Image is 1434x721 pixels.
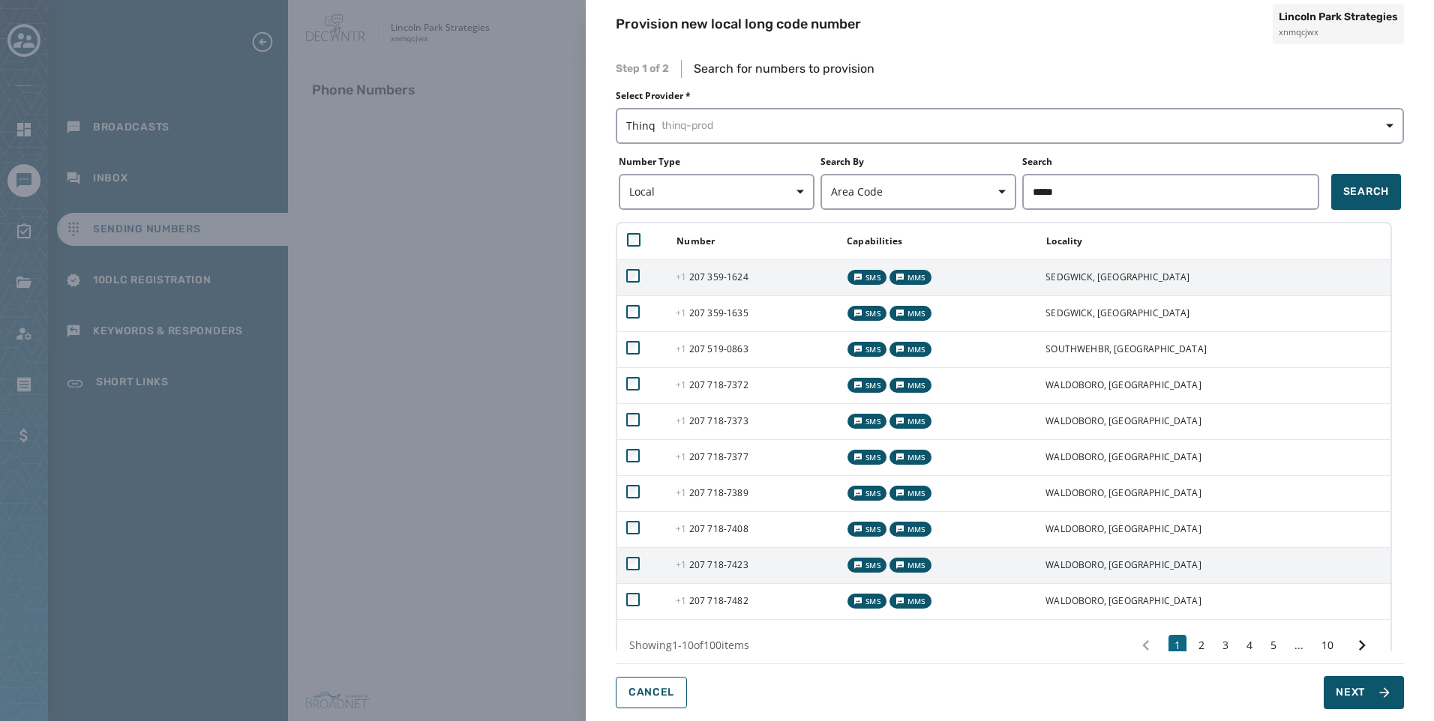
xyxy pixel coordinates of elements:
[626,118,1393,133] span: Thinq
[847,522,886,537] div: SMS
[1279,10,1398,25] span: Lincoln Park Strategies
[889,342,931,357] div: MMS
[676,594,748,607] span: 207 718 - 7482
[629,184,804,199] span: Local
[847,594,886,609] div: SMS
[847,414,886,429] div: SMS
[667,235,836,247] div: Number
[616,677,687,708] button: Cancel
[889,558,931,573] div: MMS
[820,156,1016,168] label: Search By
[889,450,931,465] div: MMS
[676,414,748,427] span: 207 718 - 7373
[676,307,689,319] span: +1
[1288,638,1309,653] span: ...
[1324,676,1404,709] button: Next
[889,594,931,609] div: MMS
[676,558,748,571] span: 207 718 - 7423
[676,594,689,607] span: +1
[847,342,886,357] div: SMS
[889,414,931,429] div: MMS
[676,307,748,319] span: 207 359 - 1635
[676,486,748,499] span: 207 718 - 7389
[847,486,886,501] div: SMS
[694,60,874,78] p: Search for numbers to provision
[1192,635,1210,656] button: 2
[847,378,886,393] div: SMS
[1045,271,1189,283] span: SEDGWICK, [GEOGRAPHIC_DATA]
[1045,594,1201,607] span: WALDOBORO, [GEOGRAPHIC_DATA]
[1216,635,1234,656] button: 3
[629,638,749,652] span: Showing 1 - 10 of 100 items
[847,270,886,285] div: SMS
[1279,26,1398,39] span: xnmqcjwx
[676,450,689,463] span: +1
[1045,343,1207,355] span: SOUTHWEHBR, [GEOGRAPHIC_DATA]
[1045,414,1201,427] span: WALDOBORO, [GEOGRAPHIC_DATA]
[628,687,674,699] span: Cancel
[838,235,1036,247] div: Capabilities
[1168,635,1186,656] button: 1
[1045,378,1201,391] span: WALDOBORO, [GEOGRAPHIC_DATA]
[1240,635,1258,656] button: 4
[676,522,689,535] span: +1
[1037,235,1390,247] div: Locality
[1045,486,1201,499] span: WALDOBORO, [GEOGRAPHIC_DATA]
[889,306,931,321] div: MMS
[619,174,814,210] button: Local
[676,486,689,499] span: +1
[1315,635,1339,656] button: 10
[1343,184,1389,199] span: Search
[889,270,931,285] div: MMS
[676,378,689,391] span: +1
[676,450,748,463] span: 207 718 - 7377
[676,522,748,535] span: 207 718 - 7408
[1045,558,1201,571] span: WALDOBORO, [GEOGRAPHIC_DATA]
[847,450,886,465] div: SMS
[619,156,814,168] label: Number Type
[616,61,669,76] span: Step 1 of 2
[1336,685,1365,700] span: Next
[676,271,748,283] span: 207 359 - 1624
[1045,450,1201,463] span: WALDOBORO, [GEOGRAPHIC_DATA]
[676,558,689,571] span: +1
[676,343,689,355] span: +1
[889,378,931,393] div: MMS
[1264,635,1282,656] button: 5
[847,558,886,573] div: SMS
[847,306,886,321] div: SMS
[889,522,931,537] div: MMS
[889,486,931,501] div: MMS
[616,13,861,34] h2: Provision new local long code number
[616,108,1404,144] button: Thinqthinq-prod
[1022,156,1319,168] label: Search
[676,378,748,391] span: 207 718 - 7372
[820,174,1016,210] button: Area Code
[676,414,689,427] span: +1
[661,118,713,133] span: thinq-prod
[831,184,1006,199] span: Area Code
[1045,522,1201,535] span: WALDOBORO, [GEOGRAPHIC_DATA]
[676,343,748,355] span: 207 519 - 0863
[1331,174,1401,210] button: Search
[616,90,1404,102] label: Select Provider *
[1045,307,1189,319] span: SEDGWICK, [GEOGRAPHIC_DATA]
[676,271,689,283] span: +1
